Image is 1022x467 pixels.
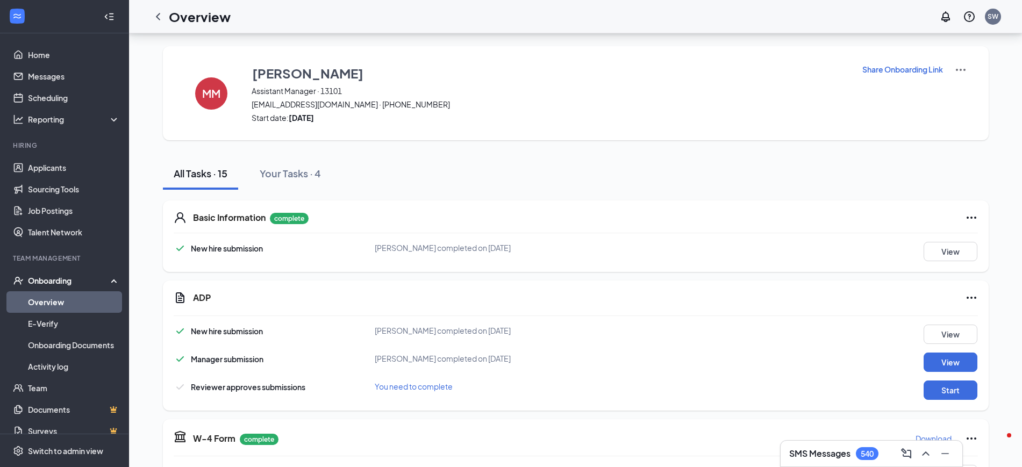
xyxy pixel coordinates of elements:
[28,44,120,66] a: Home
[191,326,263,336] span: New hire submission
[28,334,120,356] a: Onboarding Documents
[28,114,120,125] div: Reporting
[28,200,120,221] a: Job Postings
[28,275,111,286] div: Onboarding
[28,87,120,109] a: Scheduling
[375,243,511,253] span: [PERSON_NAME] completed on [DATE]
[169,8,231,26] h1: Overview
[174,430,187,443] svg: TaxGovernmentIcon
[252,64,363,82] h3: [PERSON_NAME]
[985,430,1011,456] iframe: Intercom live chat
[937,445,954,462] button: Minimize
[965,432,978,445] svg: Ellipses
[193,433,235,444] h5: W-4 Form
[174,325,187,337] svg: Checkmark
[28,446,103,456] div: Switch to admin view
[375,354,511,363] span: [PERSON_NAME] completed on [DATE]
[152,10,165,23] svg: ChevronLeft
[963,10,976,23] svg: QuestionInfo
[375,326,511,335] span: [PERSON_NAME] completed on [DATE]
[924,242,977,261] button: View
[191,354,263,364] span: Manager submission
[13,141,118,150] div: Hiring
[13,254,118,263] div: Team Management
[270,213,309,224] p: complete
[184,63,238,123] button: MM
[965,211,978,224] svg: Ellipses
[919,447,932,460] svg: ChevronUp
[252,112,848,123] span: Start date:
[28,178,120,200] a: Sourcing Tools
[193,212,266,224] h5: Basic Information
[916,433,952,444] p: Download
[260,167,321,180] div: Your Tasks · 4
[862,64,943,75] p: Share Onboarding Link
[240,434,278,445] p: complete
[862,63,944,75] button: Share Onboarding Link
[289,113,314,123] strong: [DATE]
[174,380,187,393] svg: Checkmark
[939,10,952,23] svg: Notifications
[915,430,952,447] button: Download
[898,445,915,462] button: ComposeMessage
[789,448,851,459] h3: SMS Messages
[900,447,913,460] svg: ComposeMessage
[924,380,977,400] button: Start
[252,85,848,96] span: Assistant Manager · 13101
[191,382,305,392] span: Reviewer approves submissions
[13,446,24,456] svg: Settings
[988,12,998,21] div: SW
[252,63,848,83] button: [PERSON_NAME]
[174,353,187,365] svg: Checkmark
[28,221,120,243] a: Talent Network
[28,420,120,442] a: SurveysCrown
[917,445,934,462] button: ChevronUp
[12,11,23,21] svg: WorkstreamLogo
[174,211,187,224] svg: User
[174,242,187,255] svg: Checkmark
[375,382,453,391] span: You need to complete
[174,291,187,304] svg: Document
[924,325,977,344] button: View
[954,63,967,76] img: More Actions
[193,292,211,304] h5: ADP
[28,66,120,87] a: Messages
[104,11,115,22] svg: Collapse
[202,90,220,97] h4: MM
[28,291,120,313] a: Overview
[252,99,848,110] span: [EMAIL_ADDRESS][DOMAIN_NAME] · [PHONE_NUMBER]
[861,449,874,458] div: 540
[28,313,120,334] a: E-Verify
[13,275,24,286] svg: UserCheck
[28,356,120,377] a: Activity log
[13,114,24,125] svg: Analysis
[191,243,263,253] span: New hire submission
[965,291,978,304] svg: Ellipses
[174,167,227,180] div: All Tasks · 15
[28,377,120,399] a: Team
[28,399,120,420] a: DocumentsCrown
[924,353,977,372] button: View
[939,447,952,460] svg: Minimize
[28,157,120,178] a: Applicants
